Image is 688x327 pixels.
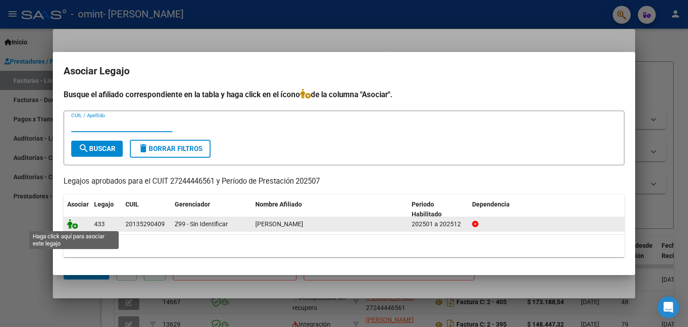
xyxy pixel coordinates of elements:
[252,195,408,224] datatable-header-cell: Nombre Afiliado
[67,201,89,208] span: Asociar
[412,201,442,218] span: Periodo Habilitado
[175,220,228,228] span: Z99 - Sin Identificar
[64,176,624,187] p: Legajos aprobados para el CUIT 27244446561 y Período de Prestación 202507
[78,145,116,153] span: Buscar
[469,195,625,224] datatable-header-cell: Dependencia
[78,143,89,154] mat-icon: search
[255,201,302,208] span: Nombre Afiliado
[64,235,624,257] div: 1 registros
[130,140,211,158] button: Borrar Filtros
[125,219,165,229] div: 20135290409
[658,297,679,318] div: Open Intercom Messenger
[64,89,624,100] h4: Busque el afiliado correspondiente en la tabla y haga click en el ícono de la columna "Asociar".
[125,201,139,208] span: CUIL
[94,220,105,228] span: 433
[138,143,149,154] mat-icon: delete
[472,201,510,208] span: Dependencia
[64,195,90,224] datatable-header-cell: Asociar
[138,145,202,153] span: Borrar Filtros
[412,219,465,229] div: 202501 a 202512
[408,195,469,224] datatable-header-cell: Periodo Habilitado
[90,195,122,224] datatable-header-cell: Legajo
[71,141,123,157] button: Buscar
[64,63,624,80] h2: Asociar Legajo
[94,201,114,208] span: Legajo
[171,195,252,224] datatable-header-cell: Gerenciador
[255,220,303,228] span: SZENIG JOSE
[122,195,171,224] datatable-header-cell: CUIL
[175,201,210,208] span: Gerenciador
